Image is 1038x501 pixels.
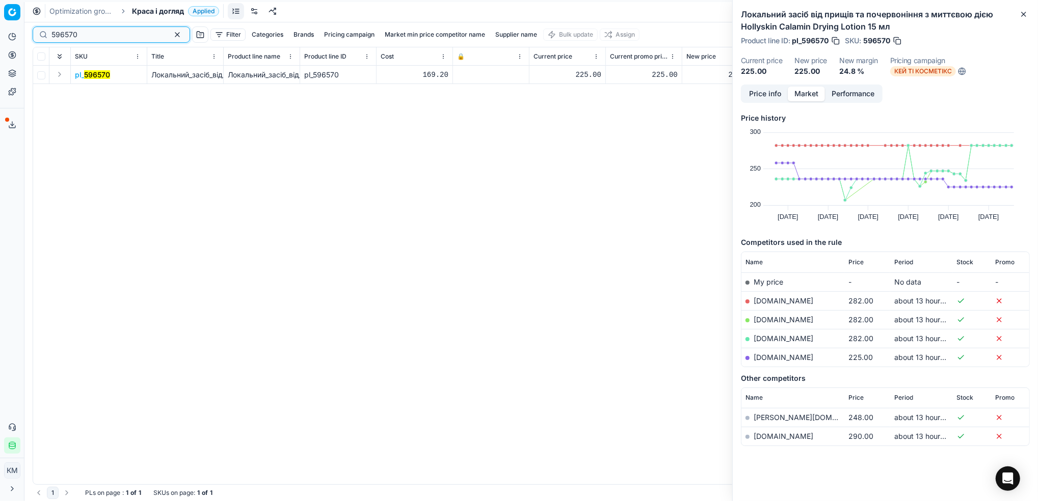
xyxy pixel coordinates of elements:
button: Expand all [54,50,66,63]
strong: of [130,489,137,497]
a: [PERSON_NAME][DOMAIN_NAME] [754,413,872,422]
button: Go to next page [61,487,73,499]
text: [DATE] [778,213,798,220]
span: Title [151,52,164,61]
dt: Current price [741,57,782,64]
dd: 225.00 [741,66,782,76]
span: about 13 hours ago [894,432,959,440]
span: Краса і догляд [132,6,184,16]
span: Product line ID : [741,37,790,44]
span: 225.00 [848,353,873,361]
span: Price [848,258,864,266]
button: Supplier name [491,29,541,41]
text: 200 [750,201,761,208]
span: pl_596570 [792,36,829,46]
span: Name [746,394,763,402]
button: Categories [248,29,287,41]
span: Cost [381,52,394,61]
span: Product line ID [304,52,347,61]
button: Price info [742,87,788,101]
span: КM [5,463,20,478]
h5: Competitors used in the rule [741,237,1030,247]
span: Promo [995,258,1015,266]
td: - [953,272,991,291]
span: SKU : [845,37,861,44]
input: Search by SKU or title [51,30,163,40]
span: Period [894,394,913,402]
span: about 13 hours ago [894,413,959,422]
span: Stock [957,394,974,402]
h5: Other competitors [741,373,1030,383]
span: about 13 hours ago [894,296,959,305]
a: [DOMAIN_NAME] [754,296,813,305]
div: 169.20 [381,70,448,80]
dt: Pricing campaign [890,57,966,64]
text: [DATE] [818,213,838,220]
button: 1 [47,487,59,499]
strong: 1 [126,489,128,497]
mark: 596570 [84,70,110,79]
span: Краса і доглядApplied [132,6,219,16]
span: PLs on page [85,489,120,497]
div: Локальний_засіб_від_прищів_та_почервоніння_з_миттєвою_дією_Hollyskin_Calamin_Drying_Lotion_15_мл [228,70,296,80]
span: 🔒 [457,52,465,61]
span: about 13 hours ago [894,353,959,361]
a: Optimization groups [49,6,115,16]
dt: New margin [839,57,878,64]
span: 248.00 [848,413,873,422]
text: [DATE] [898,213,919,220]
strong: 1 [210,489,212,497]
div: : [85,489,141,497]
span: Price [848,394,864,402]
button: Brands [289,29,318,41]
td: - [844,272,890,291]
span: SKUs on page : [153,489,195,497]
button: Assign [600,29,640,41]
button: Filter [210,29,246,41]
span: My price [754,277,783,286]
span: 596570 [863,36,890,46]
td: - [991,272,1029,291]
span: Product line name [228,52,280,61]
span: SKU [75,52,88,61]
span: Stock [957,258,974,266]
button: Pricing campaign [320,29,379,41]
button: Market min price competitor name [381,29,489,41]
dd: 225.00 [794,66,827,76]
span: 282.00 [848,315,873,324]
span: about 13 hours ago [894,315,959,324]
span: New price [686,52,716,61]
button: Market [788,87,825,101]
button: Go to previous page [33,487,45,499]
span: Promo [995,394,1015,402]
button: Performance [825,87,881,101]
button: Expand [54,68,66,80]
div: Open Intercom Messenger [996,466,1020,491]
span: 290.00 [848,432,873,440]
dt: New price [794,57,827,64]
div: pl_596570 [304,70,372,80]
span: Applied [188,6,219,16]
span: Current promo price [610,52,668,61]
span: Локальний_засіб_від_прищів_та_почервоніння_з_миттєвою_дією_Hollyskin_Calamin_Drying_Lotion_15_мл [151,70,508,79]
td: No data [890,272,953,291]
nav: pagination [33,487,73,499]
span: about 13 hours ago [894,334,959,343]
text: [DATE] [858,213,879,220]
a: [DOMAIN_NAME] [754,334,813,343]
div: 225.00 [686,70,754,80]
a: [DOMAIN_NAME] [754,432,813,440]
strong: 1 [139,489,141,497]
span: Current price [534,52,572,61]
strong: 1 [197,489,200,497]
span: Name [746,258,763,266]
div: 225.00 [534,70,601,80]
h2: Локальний засіб від прищів та почервоніння з миттєвою дією Hollyskin Calamin Drying Lotion 15 мл [741,8,1030,33]
button: КM [4,462,20,479]
span: pl_ [75,70,110,80]
span: 282.00 [848,334,873,343]
button: pl_596570 [75,70,110,80]
text: 300 [750,128,761,135]
text: 250 [750,164,761,172]
text: [DATE] [938,213,959,220]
